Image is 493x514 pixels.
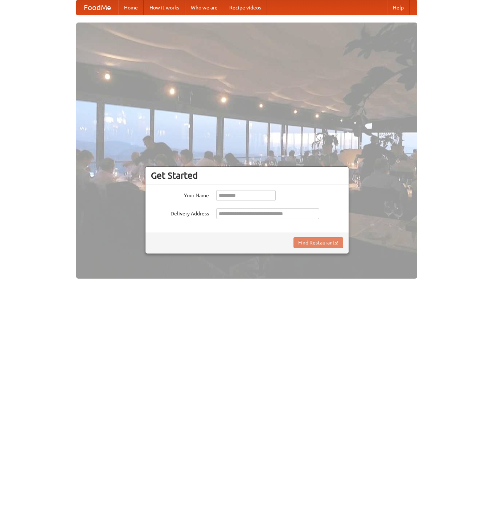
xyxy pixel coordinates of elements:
[223,0,267,15] a: Recipe videos
[118,0,144,15] a: Home
[77,0,118,15] a: FoodMe
[151,208,209,217] label: Delivery Address
[293,237,343,248] button: Find Restaurants!
[151,170,343,181] h3: Get Started
[151,190,209,199] label: Your Name
[185,0,223,15] a: Who we are
[387,0,410,15] a: Help
[144,0,185,15] a: How it works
